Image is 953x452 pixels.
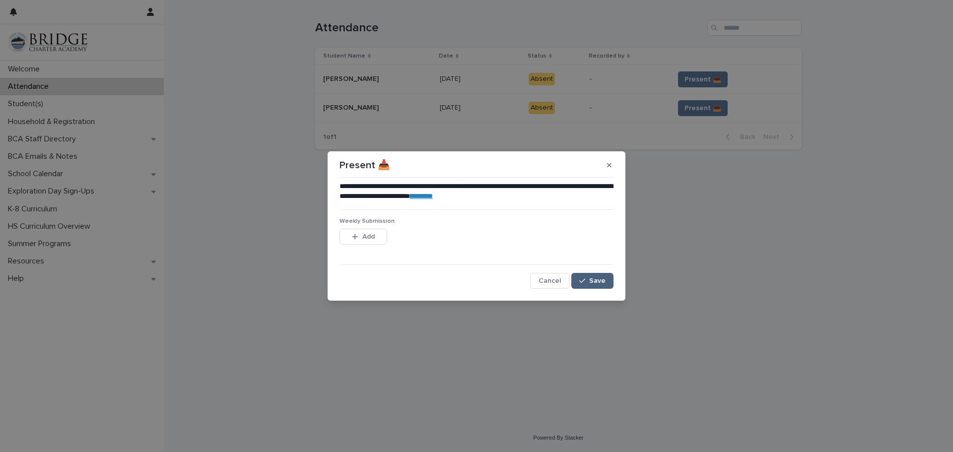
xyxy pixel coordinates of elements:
[340,159,390,171] p: Present 📥
[571,273,613,289] button: Save
[539,277,561,284] span: Cancel
[340,229,387,245] button: Add
[589,277,606,284] span: Save
[362,233,375,240] span: Add
[340,218,395,224] span: Weekly Submission
[530,273,569,289] button: Cancel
